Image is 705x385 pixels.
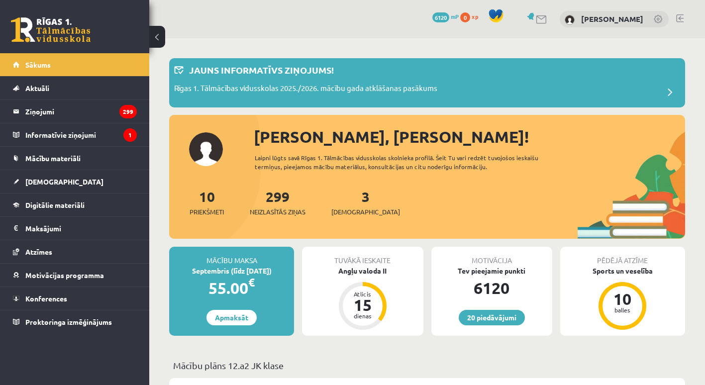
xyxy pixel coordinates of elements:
span: [DEMOGRAPHIC_DATA] [331,207,400,217]
div: Septembris (līdz [DATE]) [169,266,294,276]
a: Angļu valoda II Atlicis 15 dienas [302,266,423,331]
span: Neizlasītās ziņas [250,207,305,217]
legend: Ziņojumi [25,100,137,123]
a: Maksājumi [13,217,137,240]
a: Informatīvie ziņojumi1 [13,123,137,146]
a: [PERSON_NAME] [581,14,643,24]
span: 0 [460,12,470,22]
a: Jauns informatīvs ziņojums! Rīgas 1. Tālmācības vidusskolas 2025./2026. mācību gada atklāšanas pa... [174,63,680,102]
span: Proktoringa izmēģinājums [25,317,112,326]
i: 299 [119,105,137,118]
span: mP [451,12,459,20]
p: Mācību plāns 12.a2 JK klase [173,359,681,372]
span: xp [472,12,478,20]
div: 6120 [431,276,552,300]
div: dienas [348,313,378,319]
a: Digitālie materiāli [13,193,137,216]
span: Atzīmes [25,247,52,256]
div: 55.00 [169,276,294,300]
a: Konferences [13,287,137,310]
div: Tuvākā ieskaite [302,247,423,266]
span: Priekšmeti [190,207,224,217]
a: Sports un veselība 10 balles [560,266,685,331]
div: Mācību maksa [169,247,294,266]
span: Konferences [25,294,67,303]
span: Aktuāli [25,84,49,93]
a: 10Priekšmeti [190,188,224,217]
a: Atzīmes [13,240,137,263]
div: Laipni lūgts savā Rīgas 1. Tālmācības vidusskolas skolnieka profilā. Šeit Tu vari redzēt tuvojošo... [255,153,564,171]
a: Ziņojumi299 [13,100,137,123]
a: Proktoringa izmēģinājums [13,310,137,333]
div: Tev pieejamie punkti [431,266,552,276]
span: Sākums [25,60,51,69]
div: 15 [348,297,378,313]
legend: Informatīvie ziņojumi [25,123,137,146]
a: 299Neizlasītās ziņas [250,188,305,217]
a: Apmaksāt [206,310,257,325]
p: Rīgas 1. Tālmācības vidusskolas 2025./2026. mācību gada atklāšanas pasākums [174,83,437,96]
a: 20 piedāvājumi [459,310,525,325]
div: Motivācija [431,247,552,266]
div: 10 [607,291,637,307]
span: 6120 [432,12,449,22]
a: Mācību materiāli [13,147,137,170]
div: Pēdējā atzīme [560,247,685,266]
a: Sākums [13,53,137,76]
a: 0 xp [460,12,483,20]
span: Digitālie materiāli [25,200,85,209]
img: Amanda Zandersone [565,15,575,25]
span: [DEMOGRAPHIC_DATA] [25,177,103,186]
legend: Maksājumi [25,217,137,240]
div: Angļu valoda II [302,266,423,276]
a: 6120 mP [432,12,459,20]
div: Atlicis [348,291,378,297]
span: Motivācijas programma [25,271,104,280]
i: 1 [123,128,137,142]
span: € [248,275,255,289]
a: Motivācijas programma [13,264,137,287]
a: Rīgas 1. Tālmācības vidusskola [11,17,91,42]
a: 3[DEMOGRAPHIC_DATA] [331,188,400,217]
a: [DEMOGRAPHIC_DATA] [13,170,137,193]
span: Mācību materiāli [25,154,81,163]
div: Sports un veselība [560,266,685,276]
a: Aktuāli [13,77,137,99]
div: [PERSON_NAME], [PERSON_NAME]! [254,125,685,149]
p: Jauns informatīvs ziņojums! [189,63,334,77]
div: balles [607,307,637,313]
